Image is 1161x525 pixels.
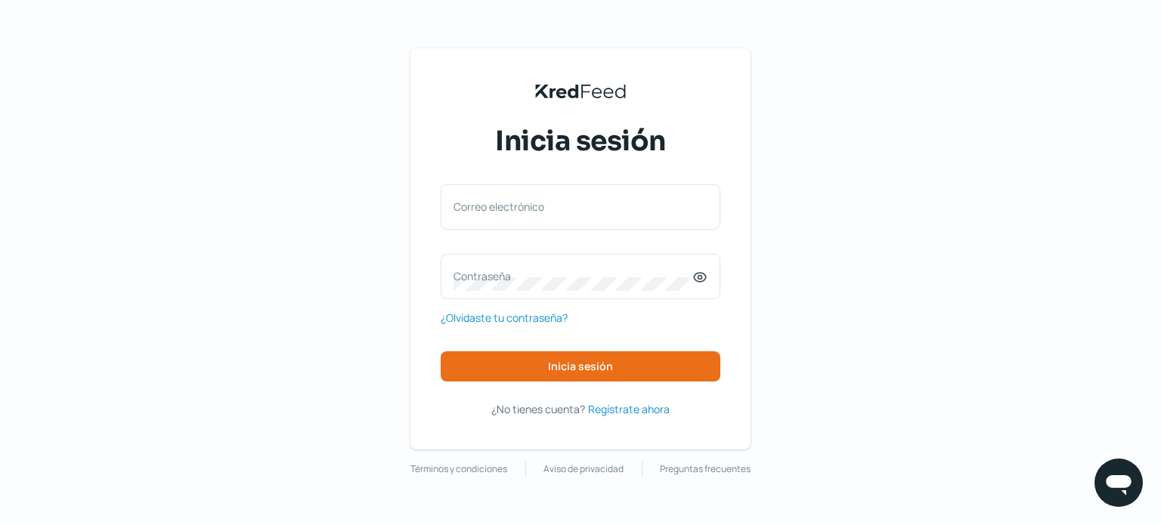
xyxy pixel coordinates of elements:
span: Inicia sesión [495,122,666,160]
img: chatIcon [1104,468,1134,498]
button: Inicia sesión [441,351,720,381]
a: Preguntas frecuentes [660,461,751,477]
a: ¿Olvidaste tu contraseña? [441,308,568,327]
span: ¿No tienes cuenta? [491,402,585,416]
a: Regístrate ahora [588,400,670,418]
label: Contraseña [454,269,692,283]
label: Correo electrónico [454,199,692,214]
a: Aviso de privacidad [543,461,624,477]
span: Inicia sesión [548,361,613,372]
a: Términos y condiciones [410,461,507,477]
